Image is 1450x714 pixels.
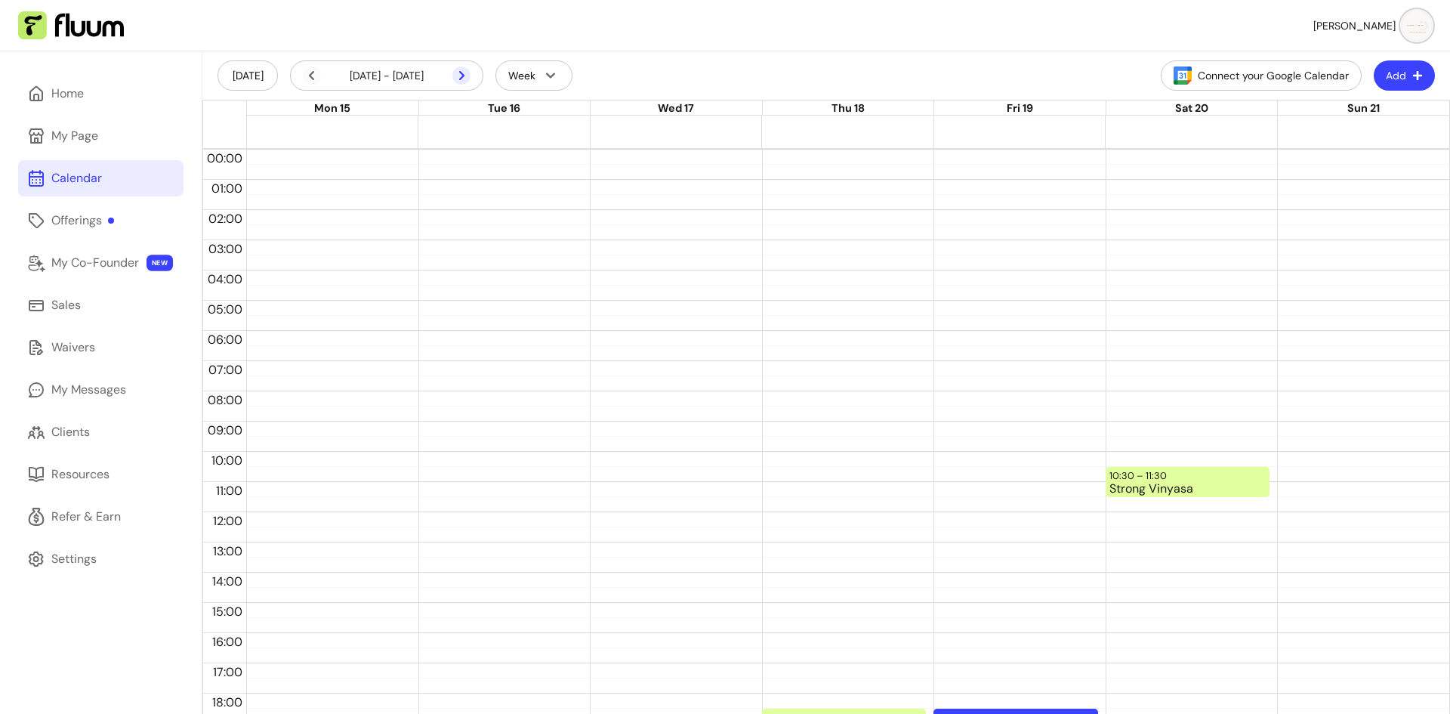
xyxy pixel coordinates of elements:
[217,60,278,91] button: [DATE]
[18,372,184,408] a: My Messages
[203,150,246,166] span: 00:00
[205,211,246,227] span: 02:00
[147,255,173,271] span: NEW
[1109,483,1266,496] div: Strong Vinyasa
[314,101,350,115] span: Mon 15
[209,513,246,529] span: 12:00
[18,11,124,40] img: Fluum Logo
[51,85,84,103] div: Home
[1374,60,1435,91] button: Add
[51,423,90,441] div: Clients
[658,100,694,117] button: Wed 17
[18,541,184,577] a: Settings
[205,362,246,378] span: 07:00
[495,60,572,91] button: Week
[208,181,246,196] span: 01:00
[51,381,126,399] div: My Messages
[208,694,246,710] span: 18:00
[18,202,184,239] a: Offerings
[208,604,246,620] span: 15:00
[1347,101,1380,115] span: Sun 21
[212,483,246,499] span: 11:00
[1175,101,1208,115] span: Sat 20
[1313,18,1396,33] span: [PERSON_NAME]
[205,241,246,257] span: 03:00
[314,100,350,117] button: Mon 15
[51,127,98,145] div: My Page
[18,329,184,366] a: Waivers
[18,245,184,281] a: My Co-Founder NEW
[204,422,246,438] span: 09:00
[18,76,184,112] a: Home
[831,100,865,117] button: Thu 18
[1402,11,1432,41] img: avatar
[18,160,184,196] a: Calendar
[1175,100,1208,117] button: Sat 20
[51,465,110,484] div: Resources
[303,66,470,85] div: [DATE] - [DATE]
[51,296,81,314] div: Sales
[488,100,520,117] button: Tue 16
[1313,11,1432,41] button: avatar[PERSON_NAME]
[1161,60,1362,91] button: Connect your Google Calendar
[208,634,246,650] span: 16:00
[18,414,184,450] a: Clients
[18,499,184,535] a: Refer & Earn
[1106,467,1270,497] div: 10:30 – 11:30Strong Vinyasa
[18,456,184,493] a: Resources
[658,101,694,115] span: Wed 17
[208,573,246,589] span: 14:00
[18,118,184,154] a: My Page
[51,550,97,568] div: Settings
[1174,66,1192,85] img: Google Calendar Icon
[1007,101,1033,115] span: Fri 19
[204,301,246,317] span: 05:00
[51,338,95,357] div: Waivers
[209,543,246,559] span: 13:00
[204,392,246,408] span: 08:00
[51,254,139,272] div: My Co-Founder
[1007,100,1033,117] button: Fri 19
[204,332,246,348] span: 06:00
[18,287,184,323] a: Sales
[51,212,114,230] div: Offerings
[51,169,102,187] div: Calendar
[1347,100,1380,117] button: Sun 21
[1109,468,1171,483] div: 10:30 – 11:30
[51,508,121,526] div: Refer & Earn
[204,271,246,287] span: 04:00
[208,453,246,468] span: 10:00
[831,101,865,115] span: Thu 18
[209,664,246,680] span: 17:00
[488,101,520,115] span: Tue 16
